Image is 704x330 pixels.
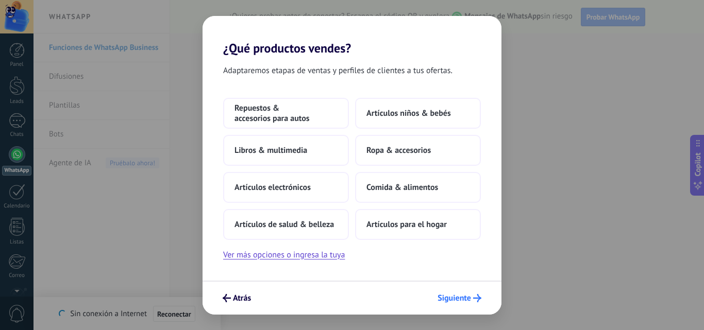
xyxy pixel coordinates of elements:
button: Comida & alimentos [355,172,481,203]
span: Repuestos & accesorios para autos [234,103,338,124]
span: Libros & multimedia [234,145,307,155]
span: Siguiente [438,294,471,302]
span: Comida & alimentos [366,182,438,193]
button: Artículos niños & bebés [355,98,481,129]
button: Siguiente [433,289,486,307]
button: Artículos de salud & belleza [223,209,349,240]
span: Artículos para el hogar [366,219,447,230]
span: Adaptaremos etapas de ventas y perfiles de clientes a tus ofertas. [223,64,452,77]
span: Atrás [233,294,251,302]
button: Libros & multimedia [223,135,349,166]
button: Artículos para el hogar [355,209,481,240]
h2: ¿Qué productos vendes? [203,16,501,56]
button: Ver más opciones o ingresa la tuya [223,248,345,262]
button: Atrás [218,289,256,307]
span: Artículos de salud & belleza [234,219,334,230]
button: Ropa & accesorios [355,135,481,166]
button: Artículos electrónicos [223,172,349,203]
span: Artículos niños & bebés [366,108,451,118]
button: Repuestos & accesorios para autos [223,98,349,129]
span: Ropa & accesorios [366,145,431,155]
span: Artículos electrónicos [234,182,311,193]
